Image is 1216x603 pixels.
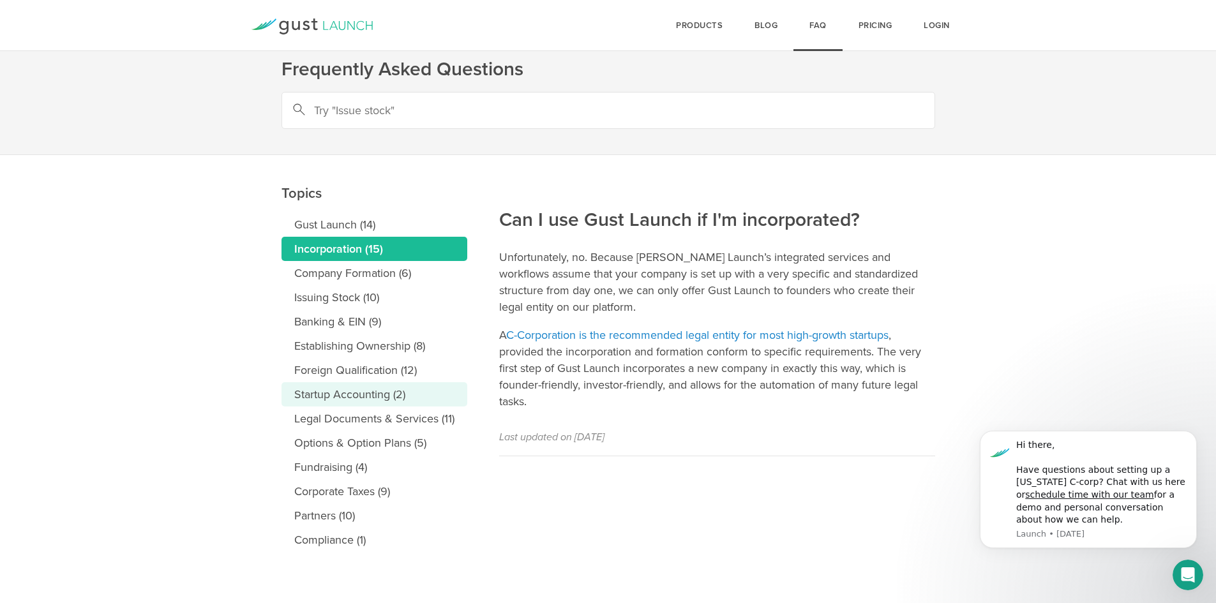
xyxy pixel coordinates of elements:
[281,528,467,552] a: Compliance (1)
[281,94,467,206] h2: Topics
[499,327,935,410] p: A , provided the incorporation and formation conform to specific requirements. The very first ste...
[961,412,1216,569] iframe: Intercom notifications message
[281,57,935,82] h1: Frequently Asked Questions
[506,328,889,342] a: C-Corporation is the recommended legal entity for most high-growth startups
[281,309,467,334] a: Banking & EIN (9)
[281,92,935,129] input: Try "Issue stock"
[281,334,467,358] a: Establishing Ownership (8)
[499,121,935,233] h2: Can I use Gust Launch if I'm incorporated?
[281,212,467,237] a: Gust Launch (14)
[499,249,935,315] p: Unfortunately, no. Because [PERSON_NAME] Launch’s integrated services and workflows assume that y...
[281,382,467,406] a: Startup Accounting (2)
[281,358,467,382] a: Foreign Qualification (12)
[1173,560,1203,590] iframe: Intercom live chat
[281,261,467,285] a: Company Formation (6)
[499,429,935,445] p: Last updated on [DATE]
[281,285,467,309] a: Issuing Stock (10)
[281,406,467,431] a: Legal Documents & Services (11)
[281,479,467,503] a: Corporate Taxes (9)
[281,237,467,261] a: Incorporation (15)
[281,503,467,528] a: Partners (10)
[281,455,467,479] a: Fundraising (4)
[281,431,467,455] a: Options & Option Plans (5)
